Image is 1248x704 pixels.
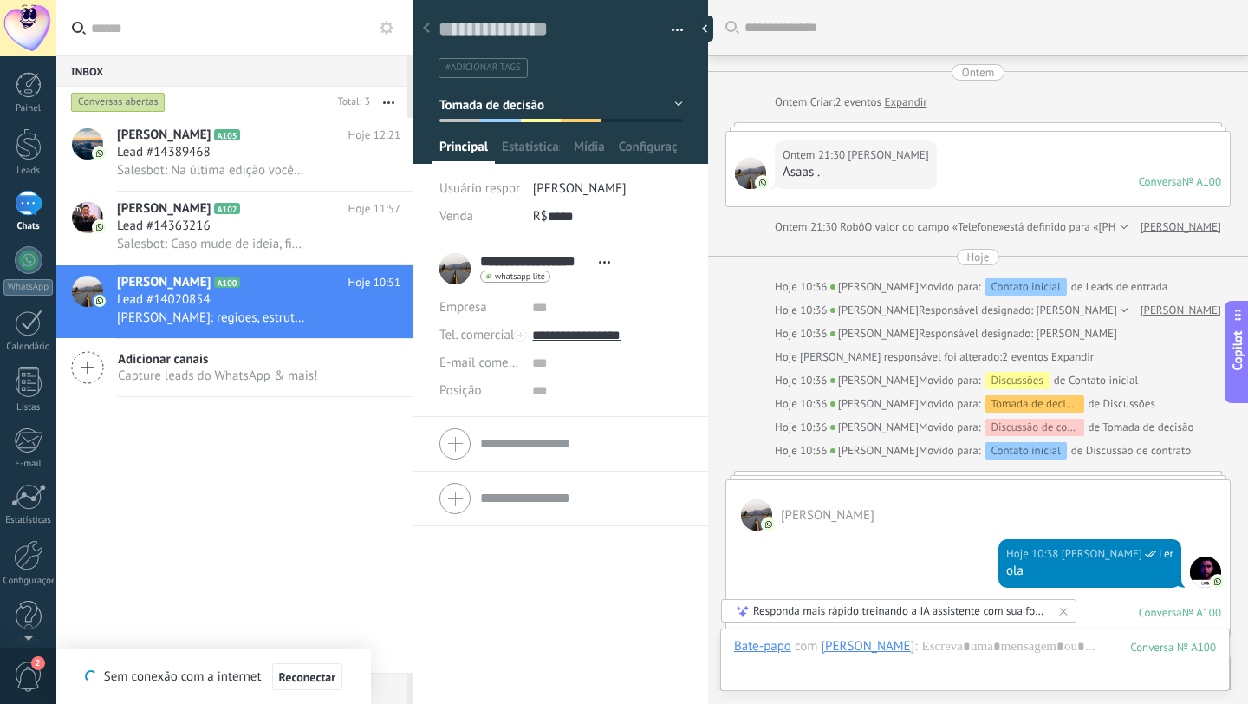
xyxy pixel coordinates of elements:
[439,355,532,371] span: E-mail comercial
[848,147,928,164] span: João Vitor Santana
[117,274,211,291] span: [PERSON_NAME]
[830,279,919,294] span: Eduardo Noronha
[533,203,683,231] div: R$
[439,294,519,322] div: Empresa
[795,638,818,655] span: com
[919,442,1191,460] div: de Discussão de contrato
[919,419,980,436] span: Movido para:
[3,402,54,414] div: Listas
[775,419,830,436] div: Hoje 10:36
[279,671,336,683] span: Reconectar
[348,127,400,144] span: Hoje 12:21
[439,180,551,197] span: Usuário responsável
[775,278,830,296] div: Hoje 10:36
[348,274,400,291] span: Hoje 10:51
[439,139,488,164] span: Principal
[3,459,54,470] div: E-mail
[775,302,830,319] div: Hoje 10:36
[775,349,800,366] div: Hoje
[830,303,919,317] span: Eduardo Noronha
[439,327,514,343] span: Tel. comercial
[3,279,53,296] div: WhatsApp
[117,162,305,179] span: Salesbot: Na última edição você foi acompanhada com mais alguém?
[533,180,627,197] span: [PERSON_NAME]
[1141,218,1221,236] a: [PERSON_NAME]
[919,372,1138,389] div: de Contato inicial
[214,129,239,140] span: A105
[117,127,211,144] span: [PERSON_NAME]
[1130,640,1216,655] div: 100
[117,291,211,309] span: Lead #14020854
[1139,174,1182,189] div: Conversa
[985,395,1084,413] div: Tomada de decisão
[919,278,980,296] span: Movido para:
[919,442,980,460] span: Movido para:
[775,325,830,342] div: Hoje 10:36
[919,419,1193,436] div: de Tomada de decisão
[495,272,545,281] span: whatsapp lite
[1229,331,1246,371] span: Copilot
[348,200,400,218] span: Hoje 11:57
[71,92,166,113] div: Conversas abertas
[919,372,980,389] span: Movido para:
[439,349,519,377] button: E-mail comercial
[775,325,1117,342] div: Responsável designado: [PERSON_NAME]
[439,203,520,231] div: Venda
[439,322,514,349] button: Tel. comercial
[967,249,990,265] div: Hoje
[830,443,919,458] span: Eduardo Noronha
[1190,557,1221,588] span: Eduardo Noronha
[1002,349,1048,366] span: 2 eventos
[775,94,810,111] div: Ontem
[985,442,1067,460] div: Contato inicial
[1004,218,1193,236] span: está definido para «[PHONE_NUMBER]»
[1139,605,1182,620] div: Conversa
[822,638,915,654] div: João Vitor Santana
[94,221,106,233] img: icon
[775,94,927,111] div: Criar:
[1159,545,1173,563] span: Ler
[3,342,54,353] div: Calendário
[919,395,1155,413] div: de Discussões
[1062,545,1142,563] span: Eduardo Noronha (Seção de vendas)
[763,518,775,531] img: com.amocrm.amocrmwa.svg
[619,139,677,164] span: Configurações
[783,147,848,164] div: Ontem 21:30
[830,396,919,411] span: Eduardo Noronha
[214,277,239,288] span: A100
[864,218,1004,236] span: O valor do campo «Telefone»
[502,139,560,164] span: Estatísticas
[775,218,840,236] div: Ontem 21:30
[439,377,519,405] div: Posição
[3,166,54,177] div: Leads
[775,349,1094,366] div: [PERSON_NAME] responsável foi alterado:
[1212,576,1224,588] img: com.amocrm.amocrmwa.svg
[445,62,521,74] span: #adicionar tags
[840,219,864,234] span: Robô
[775,442,830,460] div: Hoje 10:36
[775,395,830,413] div: Hoje 10:36
[696,16,713,42] div: ocultar
[117,144,211,161] span: Lead #14389468
[439,175,520,203] div: Usuário responsável
[781,507,874,524] span: João Vitor Santana
[985,372,1050,389] div: Discussões
[118,351,318,368] span: Adicionar canais
[783,164,929,181] div: Asaas .
[985,278,1067,296] div: Contato inicial
[830,326,919,341] span: Eduardo Noronha
[117,310,305,326] span: [PERSON_NAME]: regioes, estrutura credenciamento e o que precisa pra isso,
[117,200,211,218] span: [PERSON_NAME]
[439,208,473,225] span: Venda
[3,103,54,114] div: Painel
[3,221,54,232] div: Chats
[118,368,318,384] span: Capture leads do WhatsApp & mais!
[884,94,926,111] a: Expandir
[1006,563,1173,580] div: ola
[56,118,413,191] a: avataricon[PERSON_NAME]A105Hoje 12:21Lead #14389468Salesbot: Na última edição você foi acompanhad...
[1051,349,1094,366] a: Expandir
[3,515,54,526] div: Estatísticas
[439,384,481,397] span: Posição
[117,236,305,252] span: Salesbot: Caso mude de ideia, fico à disposição para dar sequência
[94,147,106,160] img: icon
